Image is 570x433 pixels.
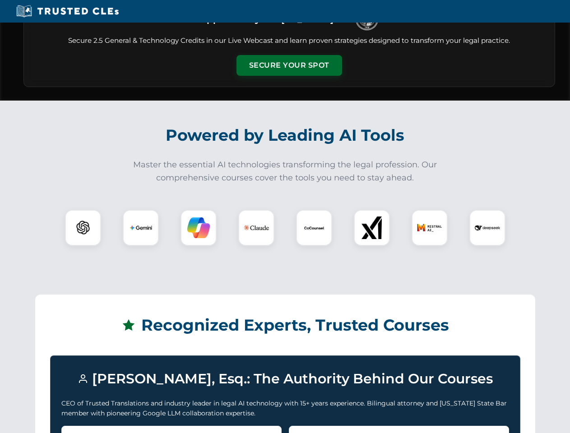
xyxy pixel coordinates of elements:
[469,210,505,246] div: DeepSeek
[61,398,509,419] p: CEO of Trusted Translations and industry leader in legal AI technology with 15+ years experience....
[61,367,509,391] h3: [PERSON_NAME], Esq.: The Authority Behind Our Courses
[14,5,121,18] img: Trusted CLEs
[303,216,325,239] img: CoCounsel Logo
[412,210,448,246] div: Mistral AI
[35,120,535,151] h2: Powered by Leading AI Tools
[475,215,500,240] img: DeepSeek Logo
[354,210,390,246] div: xAI
[50,309,520,341] h2: Recognized Experts, Trusted Courses
[65,210,101,246] div: ChatGPT
[238,210,274,246] div: Claude
[417,215,442,240] img: Mistral AI Logo
[244,215,269,240] img: Claude Logo
[236,55,342,76] button: Secure Your Spot
[123,210,159,246] div: Gemini
[70,215,96,241] img: ChatGPT Logo
[296,210,332,246] div: CoCounsel
[35,36,544,46] p: Secure 2.5 General & Technology Credits in our Live Webcast and learn proven strategies designed ...
[130,216,152,239] img: Gemini Logo
[181,210,217,246] div: Copilot
[187,216,210,239] img: Copilot Logo
[127,158,443,184] p: Master the essential AI technologies transforming the legal profession. Our comprehensive courses...
[361,216,383,239] img: xAI Logo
